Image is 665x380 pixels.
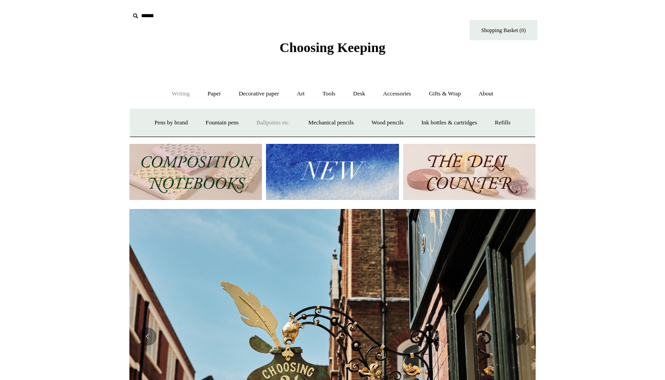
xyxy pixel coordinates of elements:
a: Choosing Keeping [280,47,385,53]
a: Decorative paper [231,82,287,106]
a: About [470,82,502,106]
a: Art [289,82,313,106]
a: Shopping Basket (0) [470,20,537,40]
a: Pens by brand [147,111,196,135]
a: Tools [314,82,344,106]
img: The Deli Counter [403,144,536,200]
a: Mechanical pencils [300,111,362,135]
a: Desk [345,82,374,106]
a: Refills [487,111,519,135]
a: Fountain pens [197,111,247,135]
a: Ink bottles & cartridges [413,111,485,135]
img: New.jpg__PID:f73bdf93-380a-4a35-bcfe-7823039498e1 [266,144,399,200]
a: Writing [164,82,198,106]
a: Paper [199,82,229,106]
button: Next [508,328,527,346]
span: Choosing Keeping [280,40,385,55]
button: Previous [138,328,157,346]
a: Gifts & Wrap [421,82,469,106]
a: Wood pencils [363,111,412,135]
img: 202302 Composition ledgers.jpg__PID:69722ee6-fa44-49dd-a067-31375e5d54ec [129,144,262,200]
a: Accessories [375,82,419,106]
a: Ballpoints etc. [248,111,299,135]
